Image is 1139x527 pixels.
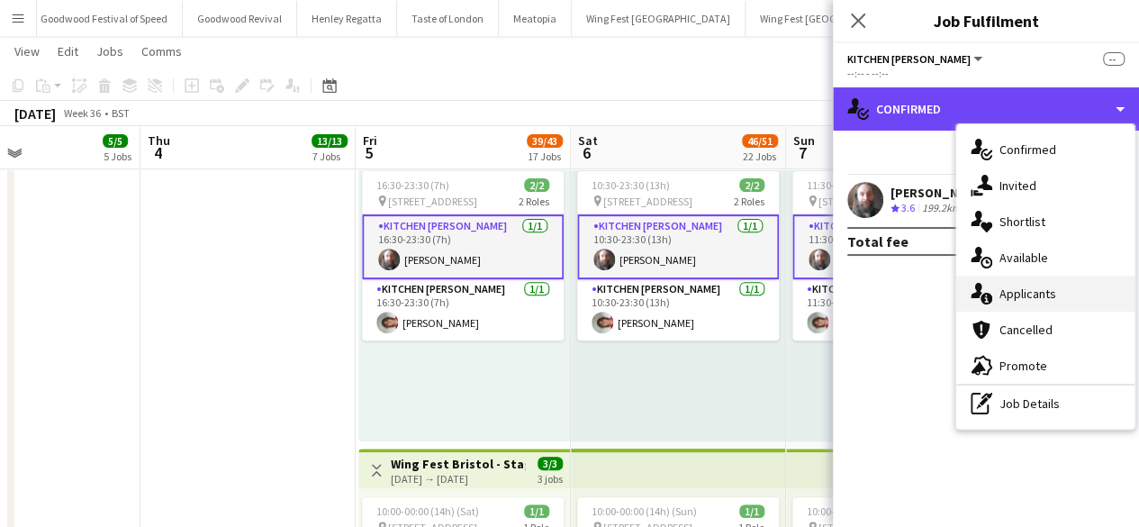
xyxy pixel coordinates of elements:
[96,43,123,59] span: Jobs
[103,134,128,148] span: 5/5
[391,472,525,486] div: [DATE] → [DATE]
[397,1,499,36] button: Taste of London
[999,322,1053,338] span: Cancelled
[362,214,564,279] app-card-role: Kitchen [PERSON_NAME]1/116:30-23:30 (7h)[PERSON_NAME]
[362,279,564,341] app-card-role: Kitchen [PERSON_NAME]1/116:30-23:30 (7h)[PERSON_NAME]
[312,134,348,148] span: 13/13
[734,195,764,208] span: 2 Roles
[524,504,549,518] span: 1/1
[792,214,994,279] app-card-role: Kitchen [PERSON_NAME]1/111:30-18:00 (6h30m)[PERSON_NAME]
[818,195,908,208] span: [STREET_ADDRESS]
[792,279,994,341] app-card-role: Kitchen [PERSON_NAME]1/111:30-18:00 (6h30m)[PERSON_NAME]
[1103,52,1125,66] span: --
[807,504,885,518] span: 10:00-23:00 (13h)
[89,40,131,63] a: Jobs
[793,132,815,149] span: Sun
[792,171,994,341] app-job-card: 11:30-18:00 (6h30m)2/2 [STREET_ADDRESS]2 RolesKitchen [PERSON_NAME]1/111:30-18:00 (6h30m)[PERSON_...
[890,185,986,201] div: [PERSON_NAME]
[807,178,900,192] span: 11:30-18:00 (6h30m)
[148,132,170,149] span: Thu
[999,141,1056,158] span: Confirmed
[847,52,985,66] button: Kitchen [PERSON_NAME]
[999,358,1047,374] span: Promote
[141,43,182,59] span: Comms
[112,106,130,120] div: BST
[847,67,1125,80] div: --:-- - --:--
[183,1,297,36] button: Goodwood Revival
[746,1,919,36] button: Wing Fest [GEOGRAPHIC_DATA]
[59,106,104,120] span: Week 36
[833,87,1139,131] div: Confirmed
[363,132,377,149] span: Fri
[572,1,746,36] button: Wing Fest [GEOGRAPHIC_DATA]
[58,43,78,59] span: Edit
[999,286,1056,302] span: Applicants
[50,40,86,63] a: Edit
[577,214,779,279] app-card-role: Kitchen [PERSON_NAME]1/110:30-23:30 (13h)[PERSON_NAME]
[833,9,1139,32] h3: Job Fulfilment
[739,178,764,192] span: 2/2
[362,171,564,341] app-job-card: 16:30-23:30 (7h)2/2 [STREET_ADDRESS]2 RolesKitchen [PERSON_NAME]1/116:30-23:30 (7h)[PERSON_NAME]K...
[524,178,549,192] span: 2/2
[847,232,908,250] div: Total fee
[918,201,964,216] div: 199.2km
[901,201,915,214] span: 3.6
[538,457,563,470] span: 3/3
[14,43,40,59] span: View
[592,504,697,518] span: 10:00-00:00 (14h) (Sun)
[26,1,183,36] button: Goodwood Festival of Speed
[999,177,1036,194] span: Invited
[388,195,477,208] span: [STREET_ADDRESS]
[528,150,562,163] div: 17 Jobs
[791,142,815,163] span: 7
[145,142,170,163] span: 4
[376,504,479,518] span: 10:00-00:00 (14h) (Sat)
[14,104,56,123] div: [DATE]
[739,504,764,518] span: 1/1
[104,150,131,163] div: 5 Jobs
[391,456,525,472] h3: Wing Fest Bristol - Stage Team
[603,195,692,208] span: [STREET_ADDRESS]
[7,40,47,63] a: View
[360,142,377,163] span: 5
[956,386,1134,422] div: Job Details
[312,150,347,163] div: 7 Jobs
[376,178,449,192] span: 16:30-23:30 (7h)
[575,142,598,163] span: 6
[999,214,1045,230] span: Shortlist
[999,250,1048,266] span: Available
[578,132,598,149] span: Sat
[297,1,397,36] button: Henley Regatta
[743,150,777,163] div: 22 Jobs
[592,178,670,192] span: 10:30-23:30 (13h)
[742,134,778,148] span: 46/51
[134,40,189,63] a: Comms
[577,279,779,341] app-card-role: Kitchen [PERSON_NAME]1/110:30-23:30 (13h)[PERSON_NAME]
[577,171,779,341] app-job-card: 10:30-23:30 (13h)2/2 [STREET_ADDRESS]2 RolesKitchen [PERSON_NAME]1/110:30-23:30 (13h)[PERSON_NAME...
[499,1,572,36] button: Meatopia
[847,52,971,66] span: Kitchen Porter
[527,134,563,148] span: 39/43
[519,195,549,208] span: 2 Roles
[538,470,563,486] div: 3 jobs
